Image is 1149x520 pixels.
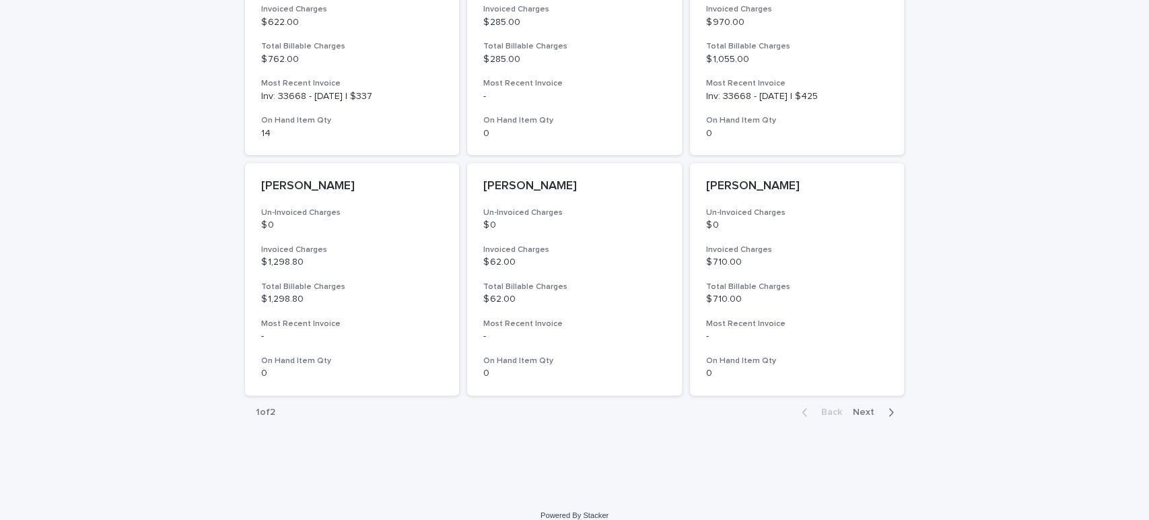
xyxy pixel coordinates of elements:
a: [PERSON_NAME]Un-Invoiced Charges$ 0Invoiced Charges$ 710.00Total Billable Charges$ 710.00Most Rec... [690,163,905,395]
p: 0 [483,368,666,379]
h3: On Hand Item Qty [261,115,444,126]
p: Inv: 33668 - [DATE] | $337 [261,91,444,102]
h3: Invoiced Charges [483,245,666,255]
h3: Un-Invoiced Charges [483,207,666,218]
p: - [483,91,666,102]
h3: Most Recent Invoice [706,78,889,89]
p: [PERSON_NAME] [483,179,666,194]
p: [PERSON_NAME] [261,179,444,194]
p: 0 [261,368,444,379]
h3: Total Billable Charges [706,41,889,52]
h3: Total Billable Charges [483,282,666,292]
h3: Most Recent Invoice [261,319,444,329]
p: $ 62.00 [483,257,666,268]
h3: Total Billable Charges [706,282,889,292]
h3: Invoiced Charges [706,245,889,255]
h3: On Hand Item Qty [706,356,889,366]
p: $ 62.00 [483,294,666,305]
h3: Un-Invoiced Charges [261,207,444,218]
p: $ 1,298.80 [261,294,444,305]
p: $ 710.00 [706,257,889,268]
span: Back [813,408,842,417]
span: Next [853,408,882,417]
p: $ 1,055.00 [706,54,889,65]
p: $ 970.00 [706,17,889,28]
h3: Total Billable Charges [261,41,444,52]
p: $ 1,298.80 [261,257,444,268]
p: $ 0 [261,220,444,231]
button: Next [847,406,905,418]
h3: Most Recent Invoice [706,319,889,329]
h3: Total Billable Charges [261,282,444,292]
h3: Most Recent Invoice [261,78,444,89]
p: $ 622.00 [261,17,444,28]
button: Back [791,406,847,418]
p: $ 762.00 [261,54,444,65]
p: 14 [261,128,444,139]
h3: Total Billable Charges [483,41,666,52]
p: [PERSON_NAME] [706,179,889,194]
p: $ 0 [706,220,889,231]
p: 0 [706,128,889,139]
h3: Most Recent Invoice [483,319,666,329]
p: $ 285.00 [483,54,666,65]
h3: Invoiced Charges [483,4,666,15]
a: [PERSON_NAME]Un-Invoiced Charges$ 0Invoiced Charges$ 62.00Total Billable Charges$ 62.00Most Recen... [467,163,682,395]
h3: On Hand Item Qty [706,115,889,126]
h3: Invoiced Charges [261,4,444,15]
p: - [706,331,889,342]
p: $ 710.00 [706,294,889,305]
p: $ 285.00 [483,17,666,28]
p: - [483,331,666,342]
h3: Invoiced Charges [261,245,444,255]
h3: On Hand Item Qty [261,356,444,366]
h3: Un-Invoiced Charges [706,207,889,218]
p: 0 [483,128,666,139]
p: 0 [706,368,889,379]
p: 1 of 2 [245,396,286,429]
h3: On Hand Item Qty [483,115,666,126]
h3: Most Recent Invoice [483,78,666,89]
h3: Invoiced Charges [706,4,889,15]
h3: On Hand Item Qty [483,356,666,366]
a: [PERSON_NAME]Un-Invoiced Charges$ 0Invoiced Charges$ 1,298.80Total Billable Charges$ 1,298.80Most... [245,163,460,395]
p: Inv: 33668 - [DATE] | $425 [706,91,889,102]
p: - [261,331,444,342]
p: $ 0 [483,220,666,231]
a: Powered By Stacker [541,511,608,519]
